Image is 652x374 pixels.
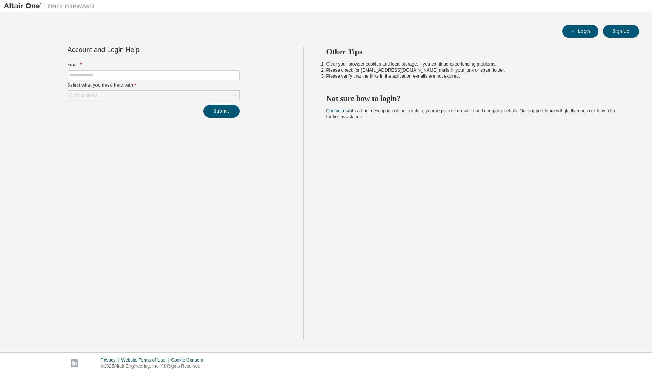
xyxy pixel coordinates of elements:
span: with a brief description of the problem, your registered e-mail id and company details. Our suppo... [326,108,616,120]
a: Contact us [326,108,348,113]
h2: Other Tips [326,47,626,57]
div: Click to select [69,92,97,98]
p: © 2025 Altair Engineering, Inc. All Rights Reserved. [101,363,208,369]
button: Sign Up [603,25,639,38]
li: Please verify that the links in the activation e-mails are not expired. [326,73,626,79]
label: Select what you need help with [68,82,240,88]
button: Submit [203,105,240,118]
div: Account and Login Help [68,47,205,53]
img: linkedin.svg [71,359,78,367]
label: Email [68,62,240,68]
div: Click to select [68,91,239,100]
button: Login [562,25,598,38]
li: Clear your browser cookies and local storage, if you continue experiencing problems. [326,61,626,67]
img: Altair One [4,2,98,10]
div: Privacy [101,357,121,363]
li: Please check for [EMAIL_ADDRESS][DOMAIN_NAME] mails in your junk or spam folder. [326,67,626,73]
div: Cookie Consent [171,357,208,363]
h2: Not sure how to login? [326,93,626,103]
div: Website Terms of Use [121,357,171,363]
